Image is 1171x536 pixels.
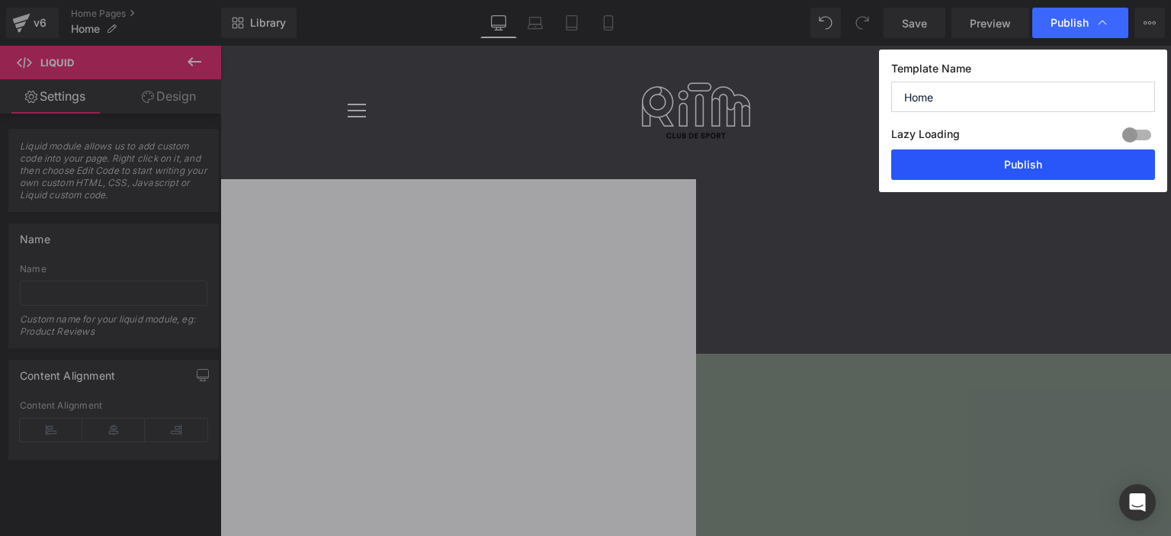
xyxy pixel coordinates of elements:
[891,62,1155,82] label: Template Name
[891,149,1155,180] button: Publish
[1119,484,1156,521] div: Open Intercom Messenger
[361,8,590,122] img: ritmsport
[1051,16,1089,30] span: Publish
[891,124,960,149] label: Lazy Loading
